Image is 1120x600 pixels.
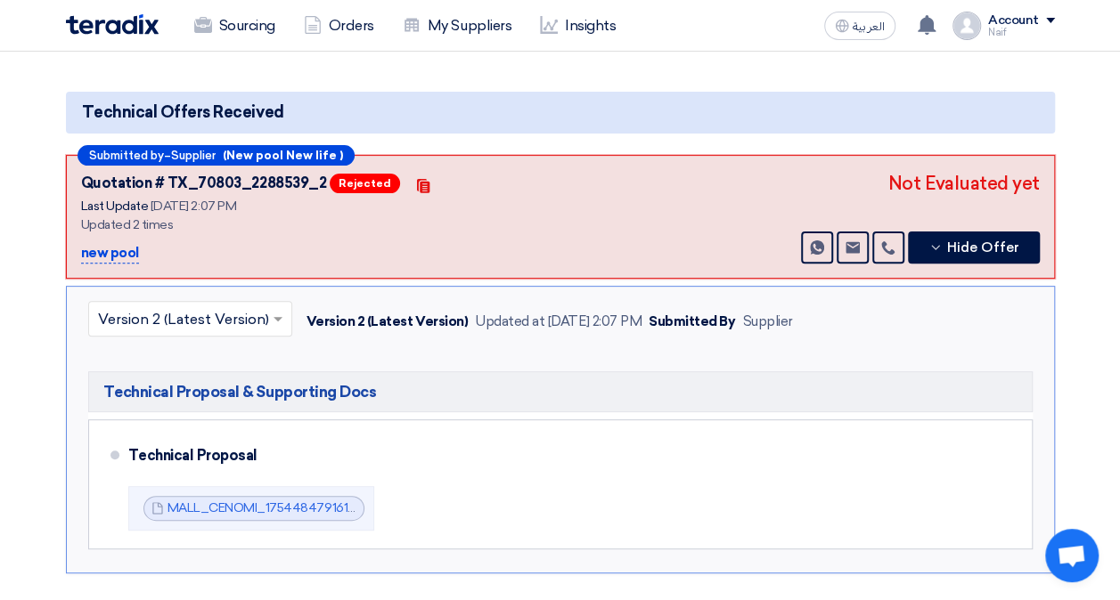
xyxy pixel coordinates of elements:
div: Not Evaluated yet [888,170,1040,197]
a: Open chat [1045,529,1099,582]
span: Supplier [171,150,216,161]
p: new pool [81,243,139,264]
div: Version 2 (Latest Version) [307,312,469,332]
div: Naif [988,28,1055,37]
div: Technical Proposal [128,434,1003,477]
span: Last Update [81,199,149,214]
span: Hide Offer [947,241,1019,255]
div: – [78,145,355,166]
a: MALL_CENOMI_1754484791618.pdf [168,500,378,515]
b: (New pool New life ) [223,150,343,161]
img: Teradix logo [66,14,159,35]
div: Quotation # TX_70803_2288539_2 [81,173,327,194]
div: Updated at [DATE] 2:07 PM [475,312,642,332]
img: profile_test.png [952,12,981,40]
span: Technical Offers Received [82,101,284,125]
button: Hide Offer [908,231,1040,264]
span: Submitted by [89,150,164,161]
div: Account [988,13,1039,28]
span: Rejected [330,174,400,193]
span: [DATE] 2:07 PM [151,199,236,214]
span: Technical Proposal & Supporting Docs [103,381,377,402]
a: My Suppliers [388,6,526,45]
button: العربية [824,12,895,40]
div: Submitted By [649,312,735,332]
span: العربية [853,20,885,33]
a: Sourcing [180,6,290,45]
a: Orders [290,6,388,45]
a: Insights [526,6,630,45]
div: Updated 2 times [81,215,527,234]
div: Supplier [742,312,792,332]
